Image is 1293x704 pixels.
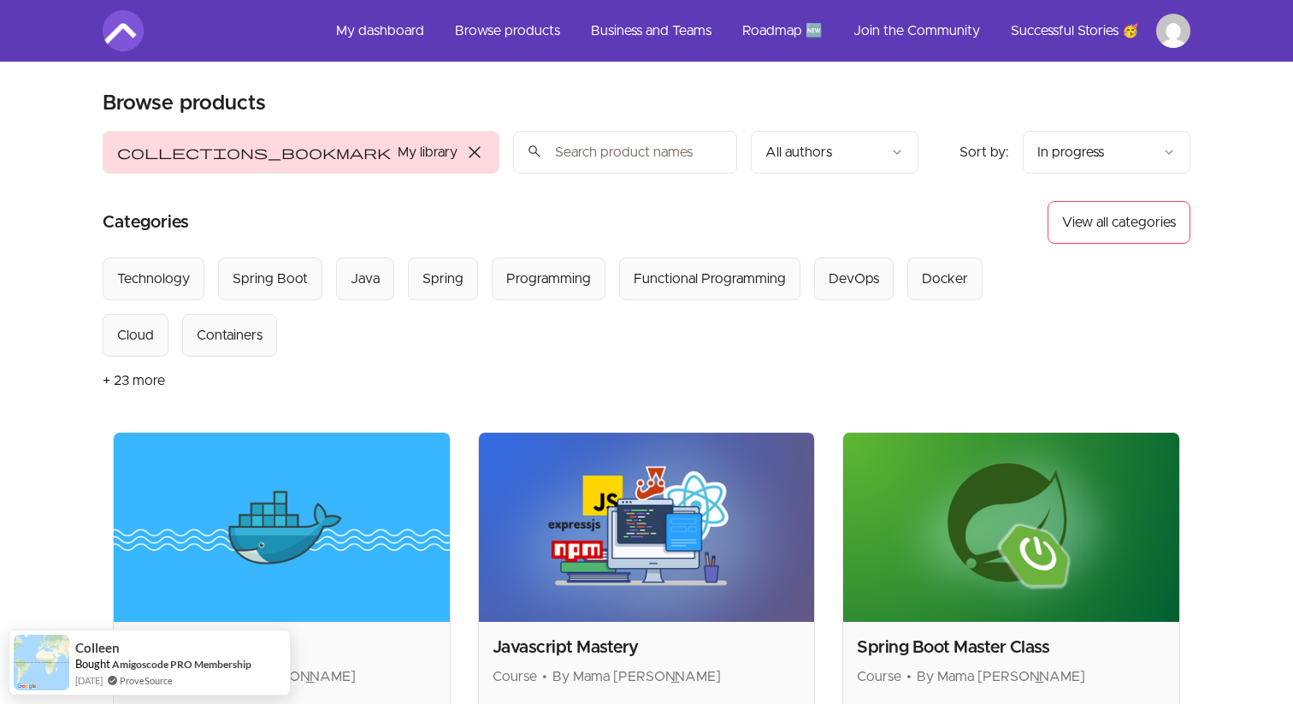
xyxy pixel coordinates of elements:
span: By Mama [PERSON_NAME] [552,670,721,683]
a: ProveSource [120,673,173,688]
button: Filter by author [751,131,918,174]
span: Course [493,670,537,683]
a: Join the Community [840,10,994,51]
span: search [527,139,542,163]
div: Spring Boot [233,269,308,289]
span: close [464,142,485,163]
button: + 23 more [103,357,165,405]
a: Browse products [441,10,574,51]
a: Successful Stories 🥳 [997,10,1153,51]
a: My dashboard [322,10,438,51]
div: Functional Programming [634,269,786,289]
span: By Mama [PERSON_NAME] [917,670,1085,683]
h2: Browse products [103,90,266,117]
div: Containers [197,325,263,346]
span: Course [857,670,901,683]
img: Amigoscode logo [103,10,144,51]
span: collections_bookmark [117,142,391,163]
span: Bought [75,657,110,671]
button: Product sort options [1023,131,1190,174]
span: • [542,670,547,683]
span: [DATE] [75,673,103,688]
img: provesource social proof notification image [14,635,69,690]
button: View all categories [1048,201,1190,244]
span: Sort by: [959,145,1009,159]
span: Colleen [75,641,120,655]
span: • [906,670,912,683]
img: Profile image for Ahmed Burale [1156,14,1190,48]
div: Technology [117,269,190,289]
nav: Main [322,10,1190,51]
a: Roadmap 🆕 [729,10,836,51]
div: Spring [422,269,463,289]
img: Product image for Docker for Beginners [114,433,450,622]
button: Filter by My library [103,131,499,174]
div: Docker [922,269,968,289]
img: Product image for Javascript Mastery [479,433,815,622]
input: Search product names [513,131,737,174]
img: Product image for Spring Boot Master Class [843,433,1179,622]
a: Business and Teams [577,10,725,51]
div: Programming [506,269,591,289]
a: Amigoscode PRO Membership [112,658,251,671]
div: Cloud [117,325,154,346]
h2: Categories [103,201,189,244]
div: DevOps [829,269,879,289]
h2: Javascript Mastery [493,636,801,660]
div: Java [351,269,380,289]
h2: Spring Boot Master Class [857,636,1166,660]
